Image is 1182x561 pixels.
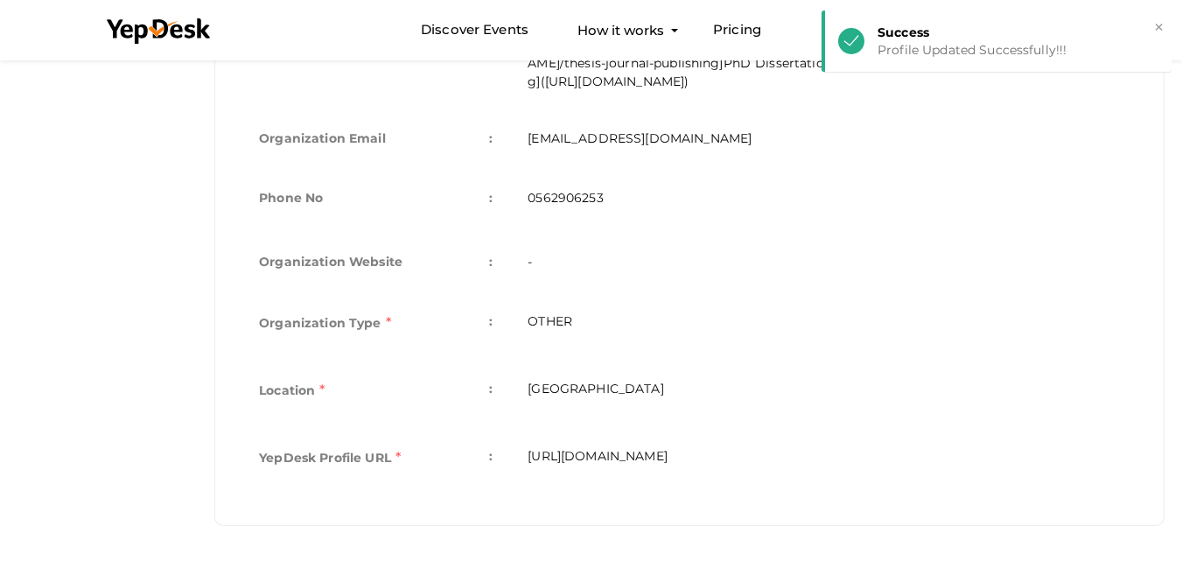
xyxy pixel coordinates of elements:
span: : [489,186,493,210]
td: [URL][DOMAIN_NAME] [510,426,1137,494]
label: Location [259,376,325,404]
label: Phone No [259,186,323,210]
a: Pricing [713,14,761,46]
td: Organization Description [241,18,510,109]
button: × [1153,18,1165,38]
button: How it works [572,14,669,46]
span: : [489,126,493,151]
label: Organization Type [259,309,391,337]
td: <a rel="dofollow" href="[URL][DOMAIN_NAME]">PhD book binding</a> [url=https://[DOMAIN_NAME]/thesi... [510,18,1137,109]
td: - [510,232,1137,291]
div: Profile Updated Successfully!!! [878,41,1158,59]
span: : [489,309,493,333]
span: : [489,249,493,274]
div: Success [878,24,1158,41]
span: : [489,376,493,401]
td: OTHER [510,291,1137,359]
td: [EMAIL_ADDRESS][DOMAIN_NAME] [510,109,1137,168]
label: YepDesk Profile URL [259,444,401,472]
td: 0562906253 [510,168,1137,232]
td: Organization Email [241,109,510,168]
a: Discover Events [421,14,528,46]
td: [GEOGRAPHIC_DATA] [510,359,1137,426]
span: : [489,444,493,468]
td: Organization Website [241,232,510,291]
